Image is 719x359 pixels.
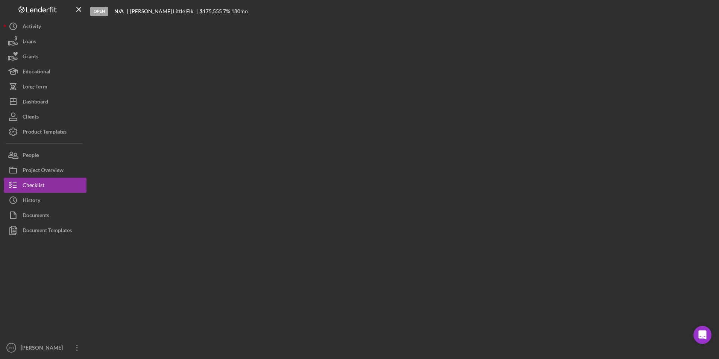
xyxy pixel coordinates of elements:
button: Checklist [4,178,86,193]
b: N/A [114,8,124,14]
text: CH [9,346,14,350]
button: People [4,148,86,163]
div: Product Templates [23,124,67,141]
div: Open [90,7,108,16]
div: Project Overview [23,163,64,179]
button: Activity [4,19,86,34]
button: Grants [4,49,86,64]
div: Loans [23,34,36,51]
div: Dashboard [23,94,48,111]
button: Dashboard [4,94,86,109]
span: $175,555 [200,8,222,14]
div: Checklist [23,178,44,195]
button: Project Overview [4,163,86,178]
div: 7 % [223,8,230,14]
div: History [23,193,40,210]
div: People [23,148,39,164]
div: 180 mo [231,8,248,14]
div: Grants [23,49,38,66]
button: Clients [4,109,86,124]
div: Clients [23,109,39,126]
div: Documents [23,208,49,225]
div: Long-Term [23,79,47,96]
div: Educational [23,64,50,81]
div: [PERSON_NAME] Little Elk [130,8,200,14]
div: [PERSON_NAME] [19,340,68,357]
button: History [4,193,86,208]
button: CH[PERSON_NAME] [4,340,86,355]
button: Product Templates [4,124,86,139]
div: Document Templates [23,223,72,240]
div: Activity [23,19,41,36]
button: Educational [4,64,86,79]
button: Long-Term [4,79,86,94]
button: Loans [4,34,86,49]
button: Documents [4,208,86,223]
div: Open Intercom Messenger [693,326,711,344]
button: Document Templates [4,223,86,238]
